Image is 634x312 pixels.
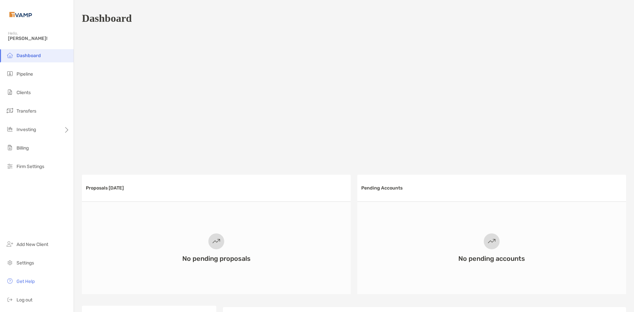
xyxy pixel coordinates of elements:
[6,240,14,248] img: add_new_client icon
[17,127,36,132] span: Investing
[17,260,34,266] span: Settings
[17,242,48,247] span: Add New Client
[6,144,14,152] img: billing icon
[458,255,525,262] h3: No pending accounts
[6,88,14,96] img: clients icon
[17,164,44,169] span: Firm Settings
[17,53,41,58] span: Dashboard
[182,255,251,262] h3: No pending proposals
[17,279,35,284] span: Get Help
[17,108,36,114] span: Transfers
[17,90,31,95] span: Clients
[6,259,14,266] img: settings icon
[6,70,14,78] img: pipeline icon
[361,185,403,191] h3: Pending Accounts
[6,125,14,133] img: investing icon
[82,12,132,24] h1: Dashboard
[8,36,70,41] span: [PERSON_NAME]!
[17,145,29,151] span: Billing
[86,185,124,191] h3: Proposals [DATE]
[6,51,14,59] img: dashboard icon
[17,297,32,303] span: Log out
[6,295,14,303] img: logout icon
[6,107,14,115] img: transfers icon
[6,162,14,170] img: firm-settings icon
[17,71,33,77] span: Pipeline
[6,277,14,285] img: get-help icon
[8,3,33,26] img: Zoe Logo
